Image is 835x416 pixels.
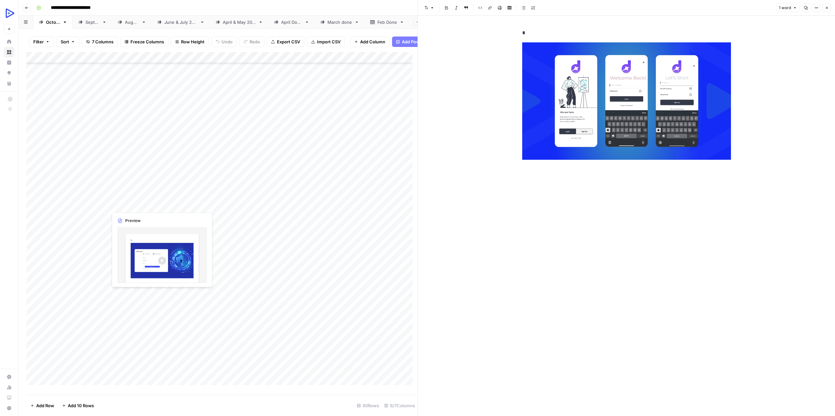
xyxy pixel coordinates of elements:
[382,400,417,411] div: 6/7 Columns
[164,19,197,25] div: [DATE] & [DATE]
[4,393,14,403] a: Learning Hub
[33,38,44,45] span: Filter
[112,16,152,29] a: [DATE]
[171,37,209,47] button: Row Height
[268,16,315,29] a: April Done
[392,37,441,47] button: Add Power Agent
[277,38,300,45] span: Export CSV
[36,402,54,409] span: Add Row
[29,37,54,47] button: Filter
[327,19,352,25] div: March done
[210,16,268,29] a: [DATE] & [DATE]
[267,37,304,47] button: Export CSV
[68,402,94,409] span: Add 10 Rows
[365,16,410,29] a: Feb Done
[350,37,389,47] button: Add Column
[4,403,14,413] button: Help + Support
[281,19,302,25] div: April Done
[779,5,791,11] span: 1 word
[221,38,233,45] span: Undo
[377,19,397,25] div: Feb Done
[58,400,98,411] button: Add 10 Rows
[92,38,114,45] span: 7 Columns
[402,38,437,45] span: Add Power Agent
[4,37,14,47] a: Home
[223,19,256,25] div: [DATE] & [DATE]
[239,37,264,47] button: Redo
[120,37,168,47] button: Freeze Columns
[317,38,341,45] span: Import CSV
[26,400,58,411] button: Add Row
[4,372,14,382] a: Settings
[354,400,382,411] div: 60 Rows
[250,38,260,45] span: Redo
[82,37,118,47] button: 7 Columns
[33,16,73,29] a: [DATE]
[152,16,210,29] a: [DATE] & [DATE]
[85,19,99,25] div: [DATE]
[4,5,14,22] button: Workspace: OpenReplay
[4,382,14,393] a: Usage
[46,19,60,25] div: [DATE]
[211,37,237,47] button: Undo
[130,38,164,45] span: Freeze Columns
[360,38,385,45] span: Add Column
[315,16,365,29] a: March done
[307,37,345,47] button: Import CSV
[4,7,16,19] img: OpenReplay Logo
[61,38,69,45] span: Sort
[181,38,205,45] span: Row Height
[56,37,79,47] button: Sort
[776,4,800,12] button: 1 word
[4,78,14,89] a: Your Data
[4,57,14,68] a: Insights
[73,16,112,29] a: [DATE]
[4,68,14,78] a: Opportunities
[125,19,139,25] div: [DATE]
[4,47,14,57] a: Browse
